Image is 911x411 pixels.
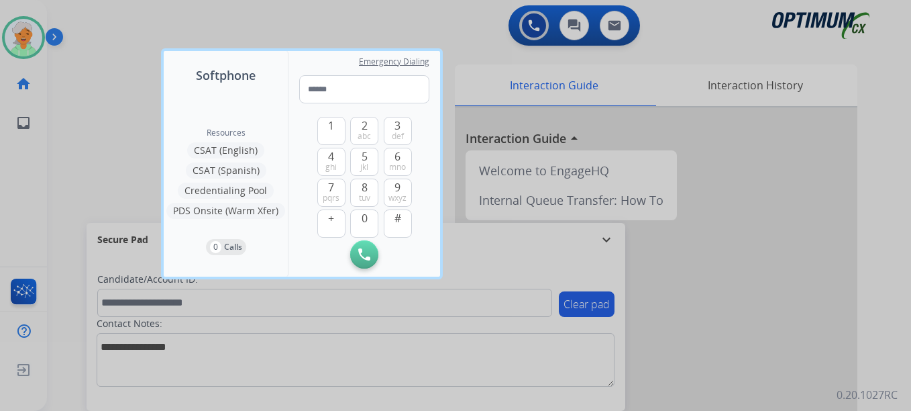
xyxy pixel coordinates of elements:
button: 6mno [384,148,412,176]
p: Calls [224,241,242,253]
span: 0 [362,210,368,226]
span: mno [389,162,406,173]
button: PDS Onsite (Warm Xfer) [166,203,285,219]
span: Resources [207,128,246,138]
span: Softphone [196,66,256,85]
span: 8 [362,179,368,195]
span: 5 [362,148,368,165]
p: 0.20.1027RC [837,387,898,403]
button: 9wxyz [384,179,412,207]
button: 0 [350,210,378,238]
span: ghi [325,162,337,173]
button: 7pqrs [317,179,345,207]
span: 4 [328,148,334,165]
button: 3def [384,117,412,145]
span: jkl [360,162,368,173]
p: 0 [210,241,221,253]
button: 4ghi [317,148,345,176]
button: 5jkl [350,148,378,176]
span: wxyz [388,193,407,203]
span: 1 [328,118,334,134]
span: pqrs [323,193,339,203]
button: 8tuv [350,179,378,207]
span: def [392,131,404,142]
button: 1 [317,117,345,145]
span: 6 [394,148,400,165]
span: + [328,210,334,226]
img: call-button [358,248,370,261]
button: CSAT (Spanish) [186,163,266,179]
button: 0Calls [206,239,246,255]
button: CSAT (English) [187,142,264,158]
button: + [317,210,345,238]
span: 2 [362,118,368,134]
button: # [384,210,412,238]
span: abc [358,131,371,142]
span: tuv [359,193,370,203]
span: Emergency Dialing [359,56,429,67]
span: 7 [328,179,334,195]
button: Credentialing Pool [178,183,274,199]
span: # [394,210,401,226]
span: 9 [394,179,400,195]
button: 2abc [350,117,378,145]
span: 3 [394,118,400,134]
